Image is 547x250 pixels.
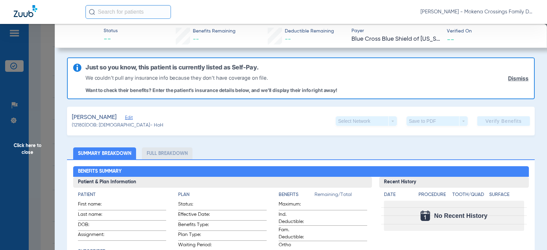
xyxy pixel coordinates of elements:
span: Edit [125,115,131,122]
span: Last name: [78,211,111,220]
h3: Recent History [379,177,529,188]
span: First name: [78,201,111,210]
span: [PERSON_NAME] - Mokena Crossings Family Dental [421,9,533,15]
h4: Date [384,191,413,198]
h4: Patient [78,191,166,198]
h4: Procedure [418,191,450,198]
span: Remaining/Total [315,191,367,201]
img: info-icon [73,64,81,72]
h4: Benefits [279,191,315,198]
span: -- [447,36,454,43]
input: Search for patients [85,5,171,19]
app-breakdown-title: Surface [489,191,524,201]
span: [PERSON_NAME] [72,113,117,122]
li: Summary Breakdown [73,147,136,159]
span: Status: [178,201,212,210]
p: Want to check their benefits? Enter the patient’s insurance details below, and we’ll display thei... [85,87,337,93]
img: Zuub Logo [14,5,37,17]
span: -- [193,36,199,42]
app-breakdown-title: Date [384,191,413,201]
span: Ind. Deductible: [279,211,312,225]
h4: Surface [489,191,524,198]
h4: Plan [178,191,267,198]
app-breakdown-title: Benefits [279,191,315,201]
li: Full Breakdown [142,147,192,159]
h6: Just so you know, this patient is currently listed as Self-Pay. [85,64,258,71]
img: Search Icon [89,9,95,15]
span: Status [104,27,118,35]
p: We couldn’t pull any insurance info because they don’t have coverage on file. [85,74,337,82]
span: Benefits Remaining [193,28,236,35]
span: (12180) DOB: [DEMOGRAPHIC_DATA] - HoH [72,122,163,129]
span: No Recent History [434,212,488,219]
span: Deductible Remaining [285,28,334,35]
span: Maximum: [279,201,312,210]
span: Fam. Deductible: [279,226,312,241]
span: -- [285,36,291,42]
span: DOB: [78,221,111,231]
span: Benefits Type: [178,221,212,231]
span: Verified On [447,28,536,35]
span: Effective Date: [178,211,212,220]
span: Payer [351,27,441,35]
span: Blue Cross Blue Shield of [US_STATE] [351,35,441,43]
span: -- [104,35,118,44]
h3: Patient & Plan Information [73,177,372,188]
h2: Benefits Summary [73,166,529,177]
span: Plan Type: [178,231,212,240]
app-breakdown-title: Tooth/Quad [452,191,487,201]
h4: Tooth/Quad [452,191,487,198]
span: Assignment: [78,231,111,240]
app-breakdown-title: Procedure [418,191,450,201]
a: Dismiss [508,75,529,82]
img: Calendar [421,211,430,221]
